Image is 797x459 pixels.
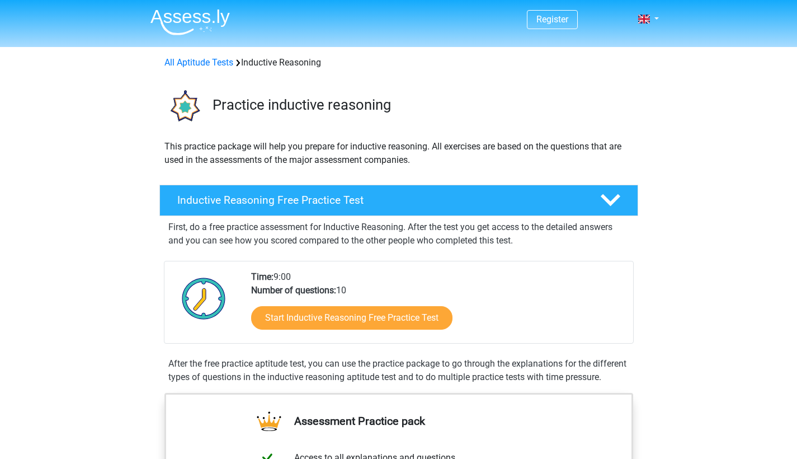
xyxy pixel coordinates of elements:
[155,185,643,216] a: Inductive Reasoning Free Practice Test
[160,83,207,130] img: inductive reasoning
[164,140,633,167] p: This practice package will help you prepare for inductive reasoning. All exercises are based on t...
[160,56,638,69] div: Inductive Reasoning
[150,9,230,35] img: Assessly
[251,306,452,330] a: Start Inductive Reasoning Free Practice Test
[536,14,568,25] a: Register
[176,270,232,326] img: Clock
[164,357,634,384] div: After the free practice aptitude test, you can use the practice package to go through the explana...
[251,271,273,282] b: Time:
[177,194,582,207] h4: Inductive Reasoning Free Practice Test
[164,57,233,68] a: All Aptitude Tests
[251,285,336,296] b: Number of questions:
[168,221,629,247] p: First, do a free practice assessment for Inductive Reasoning. After the test you get access to th...
[243,270,633,343] div: 9:00 10
[213,96,629,114] h3: Practice inductive reasoning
